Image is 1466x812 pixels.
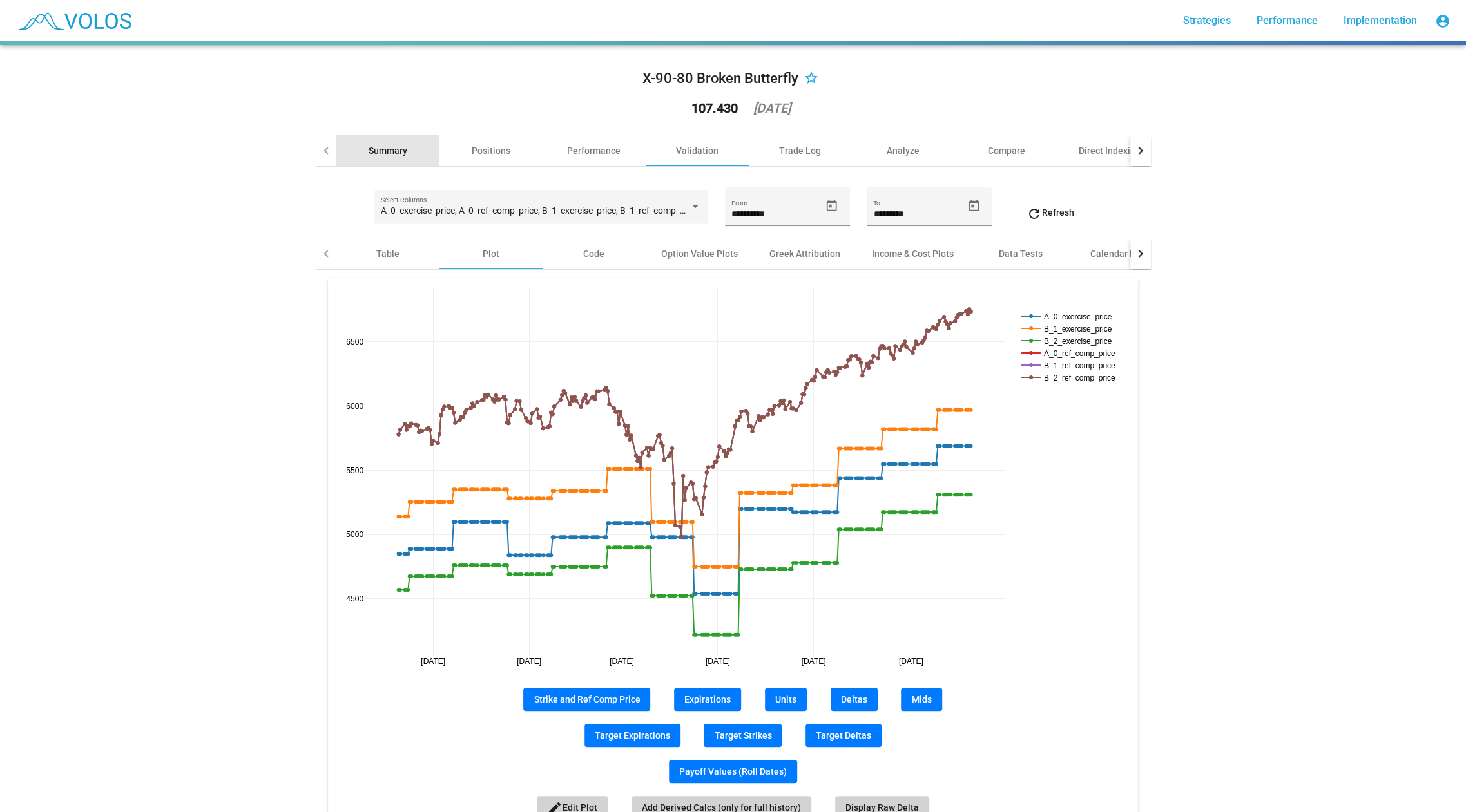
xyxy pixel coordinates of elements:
span: A_0_exercise_price, A_0_ref_comp_price, B_1_exercise_price, B_1_ref_comp_price, B_2_exercise_pric... [381,205,860,216]
button: Target Expirations [584,724,680,747]
div: Income & Cost Plots [872,247,954,260]
div: Greek Attribution [769,247,840,260]
span: Refresh [1027,207,1074,218]
div: Performance [567,144,621,157]
button: Payoff Values (Roll Dates) [669,760,797,783]
div: Direct Indexing [1079,144,1141,157]
span: Target Strikes [714,730,771,741]
button: Deltas [831,688,878,711]
button: Target Strikes [704,724,782,747]
button: Mids [901,688,942,711]
span: Units [775,694,796,704]
div: 107.430 [691,102,738,115]
div: Trade Log [779,144,821,157]
span: Implementation [1344,14,1417,26]
button: Units [765,688,807,711]
div: Data Tests [999,247,1043,260]
div: Summary [369,144,407,157]
span: Performance [1257,14,1318,26]
div: Calendar Events [1090,247,1157,260]
div: Compare [988,144,1025,157]
a: Implementation [1333,9,1427,32]
div: Code [583,247,604,260]
mat-icon: account_circle [1435,14,1451,29]
div: Analyze [887,144,920,157]
div: [DATE] [753,102,791,115]
a: Performance [1246,9,1328,32]
span: Target Expirations [595,730,670,741]
a: Strategies [1173,9,1241,32]
span: Target Deltas [816,730,871,741]
span: Strategies [1183,14,1231,26]
div: Validation [676,144,719,157]
span: Mids [912,694,932,704]
div: X-90-80 Broken Butterfly [642,68,798,89]
button: Expirations [674,688,741,711]
span: Payoff Values (Roll Dates) [679,766,787,777]
div: Positions [472,144,510,157]
img: blue_transparent.png [10,5,138,37]
button: Target Deltas [805,724,882,747]
div: Table [376,247,400,260]
mat-icon: star_border [804,71,819,87]
div: Option Value Plots [661,247,738,260]
mat-icon: refresh [1027,206,1042,222]
span: Strike and Ref Comp Price [534,694,640,704]
div: Plot [483,247,499,260]
button: Open calendar [963,194,985,217]
button: Strike and Ref Comp Price [523,688,650,711]
button: Open calendar [820,194,843,217]
button: Refresh [1016,201,1085,224]
span: Expirations [684,694,731,704]
span: Deltas [841,694,867,704]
